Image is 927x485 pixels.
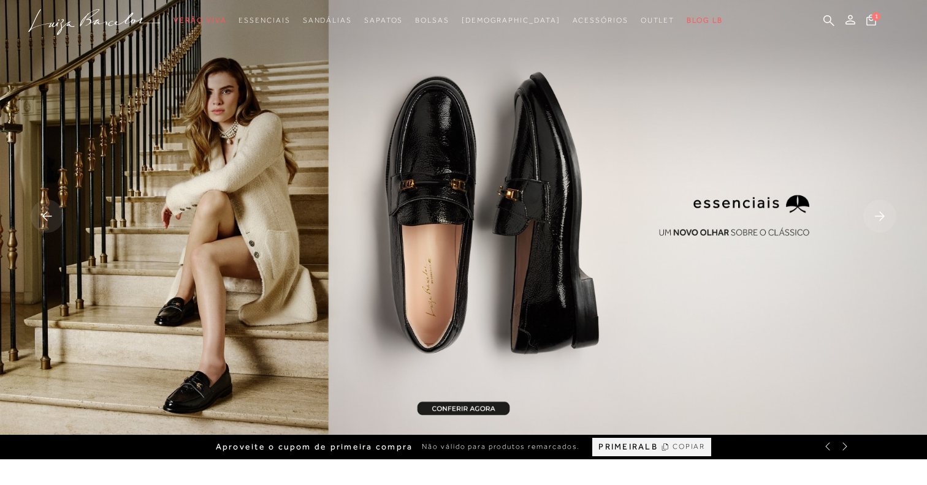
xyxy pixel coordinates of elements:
span: Bolsas [415,16,449,24]
span: Sandálias [303,16,352,24]
span: Acessórios [573,16,628,24]
button: 1 [863,13,880,30]
span: Aproveite o cupom de primeira compra [216,442,413,452]
a: noSubCategoriesText [573,9,628,32]
span: Sapatos [364,16,403,24]
span: BLOG LB [687,16,722,24]
span: [DEMOGRAPHIC_DATA] [462,16,560,24]
a: noSubCategoriesText [415,9,449,32]
span: COPIAR [673,441,706,453]
span: Outlet [641,16,675,24]
span: PRIMEIRALB [598,442,657,452]
a: noSubCategoriesText [174,9,226,32]
a: BLOG LB [687,9,722,32]
span: Verão Viva [174,16,226,24]
span: Essenciais [238,16,290,24]
span: Não válido para produtos remarcados. [422,442,580,452]
a: noSubCategoriesText [641,9,675,32]
span: 1 [872,12,880,21]
a: noSubCategoriesText [238,9,290,32]
a: noSubCategoriesText [303,9,352,32]
a: noSubCategoriesText [364,9,403,32]
a: noSubCategoriesText [462,9,560,32]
